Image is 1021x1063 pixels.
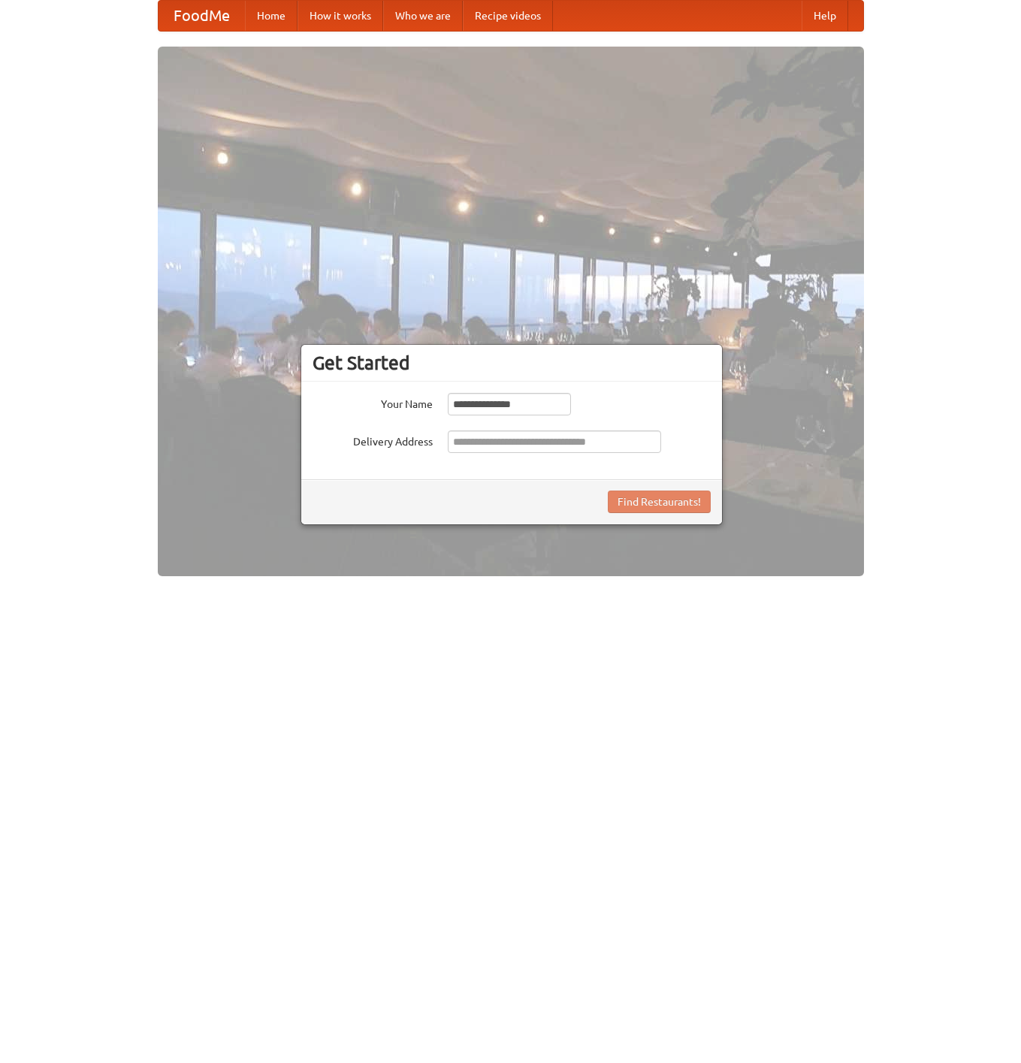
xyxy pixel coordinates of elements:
[245,1,298,31] a: Home
[608,491,711,513] button: Find Restaurants!
[802,1,848,31] a: Help
[159,1,245,31] a: FoodMe
[383,1,463,31] a: Who we are
[313,393,433,412] label: Your Name
[313,352,711,374] h3: Get Started
[463,1,553,31] a: Recipe videos
[298,1,383,31] a: How it works
[313,430,433,449] label: Delivery Address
